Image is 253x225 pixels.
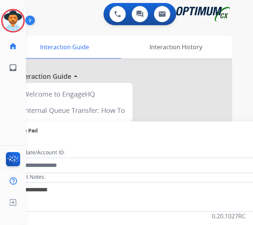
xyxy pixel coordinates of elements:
mat-icon: home [9,42,17,51]
img: avatar [3,10,23,31]
div: Interaction Guide [10,36,119,58]
div: Internal Queue Transfer: How To [19,102,129,118]
mat-icon: inbox [9,63,17,72]
p: 0.20.1027RC [212,212,246,221]
div: Interaction History [119,36,232,58]
div: Welcome to EngageHQ [19,86,129,102]
label: Contact Notes: [9,173,46,181]
label: Candidate/Account ID: [10,149,65,156]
